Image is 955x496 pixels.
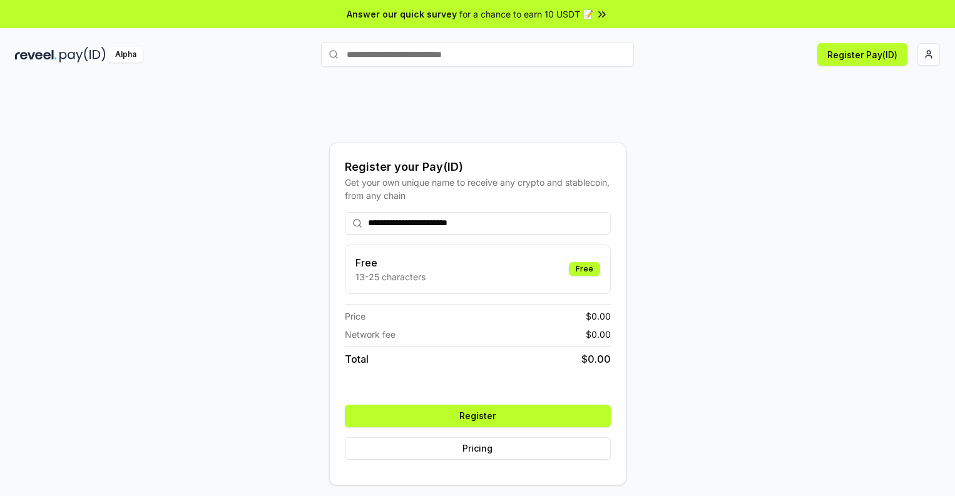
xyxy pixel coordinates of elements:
[586,310,611,323] span: $ 0.00
[345,405,611,427] button: Register
[345,176,611,202] div: Get your own unique name to receive any crypto and stablecoin, from any chain
[15,47,57,63] img: reveel_dark
[355,270,426,283] p: 13-25 characters
[586,328,611,341] span: $ 0.00
[347,8,457,21] span: Answer our quick survey
[569,262,600,276] div: Free
[108,47,143,63] div: Alpha
[59,47,106,63] img: pay_id
[345,328,396,341] span: Network fee
[459,8,593,21] span: for a chance to earn 10 USDT 📝
[345,437,611,460] button: Pricing
[345,158,611,176] div: Register your Pay(ID)
[345,310,365,323] span: Price
[355,255,426,270] h3: Free
[581,352,611,367] span: $ 0.00
[345,352,369,367] span: Total
[817,43,907,66] button: Register Pay(ID)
